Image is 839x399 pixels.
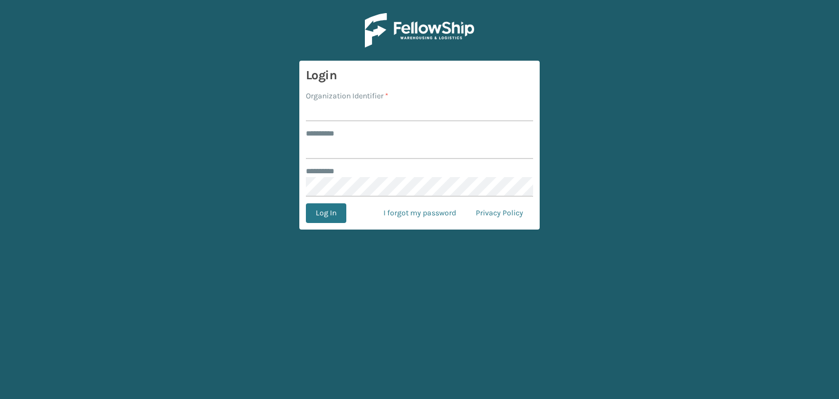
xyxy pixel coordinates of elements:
img: Logo [365,13,474,48]
a: Privacy Policy [466,203,533,223]
a: I forgot my password [374,203,466,223]
button: Log In [306,203,346,223]
label: Organization Identifier [306,90,388,102]
h3: Login [306,67,533,84]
